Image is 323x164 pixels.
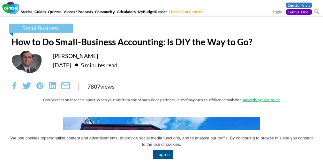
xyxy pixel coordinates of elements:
[9,24,73,33] a: Small Business
[312,144,318,150] a: I agree
[116,9,136,16] a: Calculators
[169,9,204,16] a: License Our Content
[11,36,312,47] h1: How to Do Small-Business Accounting: Is DIY the Way to Go?
[100,83,115,90] span: views
[47,9,62,16] a: Quizzes
[20,9,33,16] a: Stories
[44,136,228,140] u: personalize content and advertisements, to provide social media functions, and to analyze our tra...
[153,150,173,159] a: I agree
[137,9,168,16] a: MyBudgetReport
[286,9,312,15] a: CentSai One
[34,9,47,16] a: Guides
[63,9,94,16] a: Videos / Podcasts
[43,97,55,102] em: CentSai
[87,82,115,91] div: 7807
[53,52,98,59] a: [PERSON_NAME]
[2,2,19,14] img: CentSai
[286,3,312,8] a: CentSai Trivia
[243,97,280,102] a: Advertising Disclosure
[72,60,117,70] div: 5 minutes read
[53,62,71,69] time: [DATE]
[11,97,312,102] div: relies on reader support. When you buy from one of our valued partners, may earn an affiliate com...
[94,9,115,16] a: Community
[10,135,313,148] span: We use cookies to . By continuing to browse this site you consent to the use of cookies.
[176,97,188,102] em: CentSai
[273,9,282,15] a: Login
